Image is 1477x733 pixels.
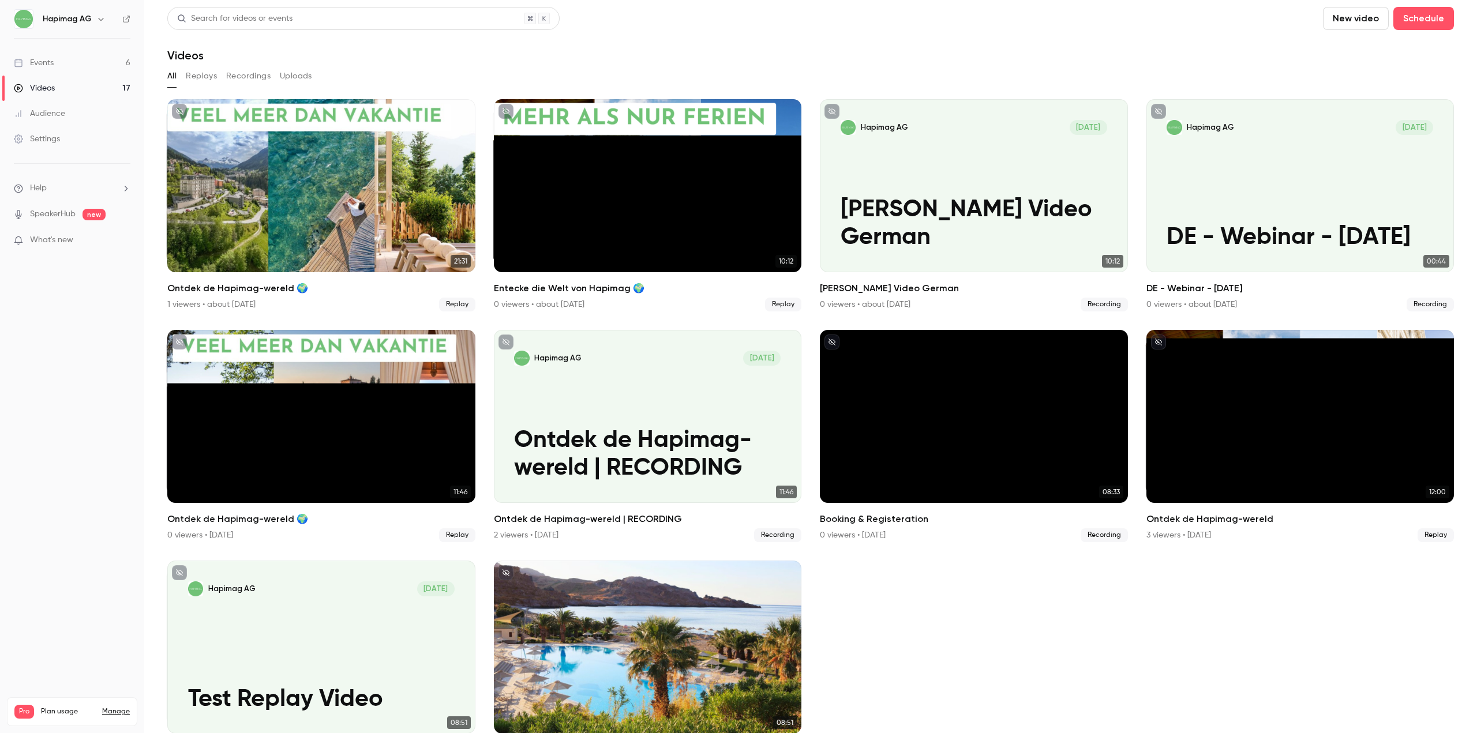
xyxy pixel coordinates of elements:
[188,581,203,596] img: Test Replay Video
[111,719,130,729] p: / 90
[824,334,839,349] button: unpublished
[14,133,60,145] div: Settings
[494,330,802,542] a: Ontdek de Hapimag-wereld | RECORDINGHapimag AG[DATE]Ontdek de Hapimag-wereld | RECORDING11:46Ontd...
[820,330,1128,542] li: Booking & Registeration
[743,351,781,366] span: [DATE]
[534,353,582,363] p: Hapimag AG
[494,512,802,526] h2: Ontdek de Hapimag-wereld | RECORDING
[861,122,908,133] p: Hapimag AG
[167,48,204,62] h1: Videos
[186,67,217,85] button: Replays
[1151,334,1166,349] button: unpublished
[226,67,271,85] button: Recordings
[1081,298,1128,311] span: Recording
[494,529,558,541] div: 2 viewers • [DATE]
[41,707,95,716] span: Plan usage
[167,512,475,526] h2: Ontdek de Hapimag-wereld 🌍
[820,529,886,541] div: 0 viewers • [DATE]
[820,512,1128,526] h2: Booking & Registeration
[1393,7,1454,30] button: Schedule
[450,486,471,498] span: 11:46
[30,234,73,246] span: What's new
[1323,7,1389,30] button: New video
[30,182,47,194] span: Help
[1099,486,1123,498] span: 08:33
[102,707,130,716] a: Manage
[167,299,256,310] div: 1 viewers • about [DATE]
[280,67,312,85] button: Uploads
[494,281,802,295] h2: Entecke die Welt von Hapimag 🌍
[1151,104,1166,119] button: unpublished
[841,196,1107,251] p: [PERSON_NAME] Video German
[1146,281,1454,295] h2: DE - Webinar - [DATE]
[167,99,475,311] a: 21:3121:31Ontdek de Hapimag-wereld 🌍1 viewers • about [DATE]Replay
[498,565,513,580] button: unpublished
[820,330,1128,542] a: 08:33Booking & Registeration0 viewers • [DATE]Recording
[824,104,839,119] button: unpublished
[451,255,471,268] span: 21:31
[494,330,802,542] li: Ontdek de Hapimag-wereld | RECORDING
[172,334,187,349] button: unpublished
[1146,330,1454,542] a: 12:0012:00Ontdek de Hapimag-wereld3 viewers • [DATE]Replay
[188,686,455,713] p: Test Replay Video
[1418,528,1454,542] span: Replay
[417,581,455,596] span: [DATE]
[773,716,797,729] span: 08:51
[1423,255,1449,268] span: 00:44
[494,99,802,311] li: Entecke die Welt von Hapimag 🌍
[1081,528,1128,542] span: Recording
[514,427,781,482] p: Ontdek de Hapimag-wereld | RECORDING
[498,104,513,119] button: unpublished
[177,13,293,25] div: Search for videos or events
[1146,299,1237,310] div: 0 viewers • about [DATE]
[172,104,187,119] button: unpublished
[439,528,475,542] span: Replay
[494,99,802,311] a: 10:1210:12Entecke die Welt von Hapimag 🌍0 viewers • about [DATE]Replay
[1102,255,1123,268] span: 10:12
[167,7,1454,726] section: Videos
[820,99,1128,311] a: Nicole Video GermanHapimag AG[DATE][PERSON_NAME] Video German10:12[PERSON_NAME] Video German0 vie...
[841,120,856,135] img: Nicole Video German
[14,57,54,69] div: Events
[1167,120,1182,135] img: DE - Webinar - 16.06.25
[43,13,92,25] h6: Hapimag AG
[167,529,233,541] div: 0 viewers • [DATE]
[1146,512,1454,526] h2: Ontdek de Hapimag-wereld
[1146,529,1211,541] div: 3 viewers • [DATE]
[775,255,797,268] span: 10:12
[820,299,910,310] div: 0 viewers • about [DATE]
[167,281,475,295] h2: Ontdek de Hapimag-wereld 🌍
[754,528,801,542] span: Recording
[14,82,55,94] div: Videos
[1396,120,1433,135] span: [DATE]
[1146,330,1454,542] li: Ontdek de Hapimag-wereld
[494,299,584,310] div: 0 viewers • about [DATE]
[820,281,1128,295] h2: [PERSON_NAME] Video German
[14,10,33,28] img: Hapimag AG
[1146,99,1454,311] a: DE - Webinar - 16.06.25Hapimag AG[DATE]DE - Webinar - [DATE]00:44DE - Webinar - [DATE]0 viewers •...
[14,705,34,719] span: Pro
[439,298,475,311] span: Replay
[167,99,475,311] li: Ontdek de Hapimag-wereld 🌍
[167,67,177,85] button: All
[14,719,36,729] p: Videos
[1070,120,1107,135] span: [DATE]
[83,209,106,220] span: new
[1187,122,1234,133] p: Hapimag AG
[776,486,797,498] span: 11:46
[30,208,76,220] a: SpeakerHub
[14,108,65,119] div: Audience
[498,334,513,349] button: unpublished
[172,565,187,580] button: unpublished
[447,716,471,729] span: 08:51
[111,720,117,727] span: 17
[1167,224,1433,251] p: DE - Webinar - [DATE]
[1426,486,1449,498] span: 12:00
[14,182,130,194] li: help-dropdown-opener
[820,99,1128,311] li: Nicole Video German
[208,584,256,594] p: Hapimag AG
[1407,298,1454,311] span: Recording
[514,351,529,366] img: Ontdek de Hapimag-wereld | RECORDING
[1146,99,1454,311] li: DE - Webinar - 16.06.25
[765,298,801,311] span: Replay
